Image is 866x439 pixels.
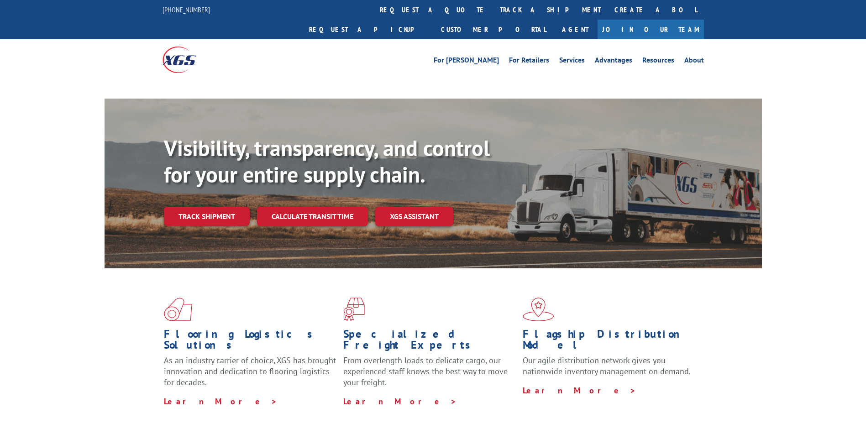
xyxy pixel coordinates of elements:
a: Learn More > [164,396,278,407]
a: About [684,57,704,67]
a: Learn More > [343,396,457,407]
a: For Retailers [509,57,549,67]
img: xgs-icon-total-supply-chain-intelligence-red [164,298,192,321]
a: Customer Portal [434,20,553,39]
h1: Flooring Logistics Solutions [164,329,336,355]
span: As an industry carrier of choice, XGS has brought innovation and dedication to flooring logistics... [164,355,336,387]
a: XGS ASSISTANT [375,207,453,226]
a: Agent [553,20,598,39]
a: [PHONE_NUMBER] [163,5,210,14]
h1: Specialized Freight Experts [343,329,516,355]
img: xgs-icon-focused-on-flooring-red [343,298,365,321]
img: xgs-icon-flagship-distribution-model-red [523,298,554,321]
h1: Flagship Distribution Model [523,329,695,355]
a: Join Our Team [598,20,704,39]
a: For [PERSON_NAME] [434,57,499,67]
a: Track shipment [164,207,250,226]
b: Visibility, transparency, and control for your entire supply chain. [164,134,490,188]
a: Calculate transit time [257,207,368,226]
a: Services [559,57,585,67]
p: From overlength loads to delicate cargo, our experienced staff knows the best way to move your fr... [343,355,516,396]
a: Learn More > [523,385,636,396]
a: Advantages [595,57,632,67]
a: Resources [642,57,674,67]
a: Request a pickup [302,20,434,39]
span: Our agile distribution network gives you nationwide inventory management on demand. [523,355,691,376]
